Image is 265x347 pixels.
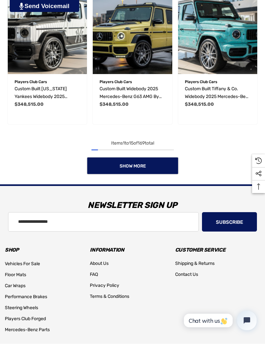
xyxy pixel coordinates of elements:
[5,245,90,255] h3: Shop
[5,196,260,215] h3: Newsletter Sign Up
[19,3,24,10] img: PjwhLS0gR2VuZXJhdG9yOiBHcmF2aXQuaW8gLS0+PHN2ZyB4bWxucz0iaHR0cDovL3d3dy53My5vcmcvMjAwMC9zdmciIHhtb...
[138,140,145,146] span: 169
[90,280,119,291] a: Privacy Policy
[90,245,175,255] h3: Information
[175,272,198,277] span: Contact Us
[5,139,260,175] nav: pagination
[5,316,46,321] span: Players Club Forged
[255,170,262,177] svg: Social Media
[202,212,257,232] button: Subscribe
[123,140,125,146] span: 1
[175,245,260,255] h3: Customer Service
[5,294,47,299] span: Performance Brakes
[5,305,38,310] span: Steering Wheels
[175,261,215,266] span: Shipping & Returns
[90,258,109,269] a: About Us
[90,261,109,266] span: About Us
[15,102,44,107] span: $348,515.00
[90,272,98,277] span: FAQ
[175,269,198,280] a: Contact Us
[185,78,250,86] p: Players Club Cars
[5,291,47,302] a: Performance Brakes
[185,102,214,107] span: $348,515.00
[15,86,74,123] span: Custom Built [US_STATE] Yankees Widebody 2025 Mercedes-Benz G63 AMG by Players Club Cars | REF G6...
[129,140,133,146] span: 15
[15,78,80,86] p: Players Club Cars
[100,78,165,86] p: Players Club Cars
[5,269,26,280] a: Floor Mats
[90,291,129,302] a: Terms & Conditions
[90,269,98,280] a: FAQ
[90,283,119,288] span: Privacy Policy
[100,85,165,101] a: Custom Built Widebody 2025 Mercedes-Benz G63 AMG by Players Club Cars | REF G63A0818202506,$348,5...
[5,327,50,332] span: Mercedes-Benz Parts
[100,86,159,115] span: Custom Built Widebody 2025 Mercedes-Benz G63 AMG by Players Club Cars | REF G63A0818202506
[90,294,129,299] span: Terms & Conditions
[5,261,40,266] span: Vehicles For Sale
[5,258,40,269] a: Vehicles For Sale
[175,258,215,269] a: Shipping & Returns
[255,157,262,164] svg: Recently Viewed
[5,313,46,324] a: Players Club Forged
[87,157,179,175] a: Show More
[5,283,26,288] span: Car Wraps
[100,102,129,107] span: $348,515.00
[5,272,26,277] span: Floor Mats
[185,85,250,101] a: Custom Built Tiffany & Co. Widebody 2025 Mercedes-Benz G63 AMG by Players Club Cars | REF G63A081...
[119,163,146,169] span: Show More
[252,183,265,190] svg: Top
[15,85,80,101] a: Custom Built New York Yankees Widebody 2025 Mercedes-Benz G63 AMG by Players Club Cars | REF G63A...
[5,280,26,291] a: Car Wraps
[5,139,260,147] div: Items to of total
[185,86,250,115] span: Custom Built Tiffany & Co. Widebody 2025 Mercedes-Benz G63 AMG by Players Club Cars | REF G63A081...
[5,302,38,313] a: Steering Wheels
[5,324,50,335] a: Mercedes-Benz Parts
[177,305,262,336] iframe: Tidio Chat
